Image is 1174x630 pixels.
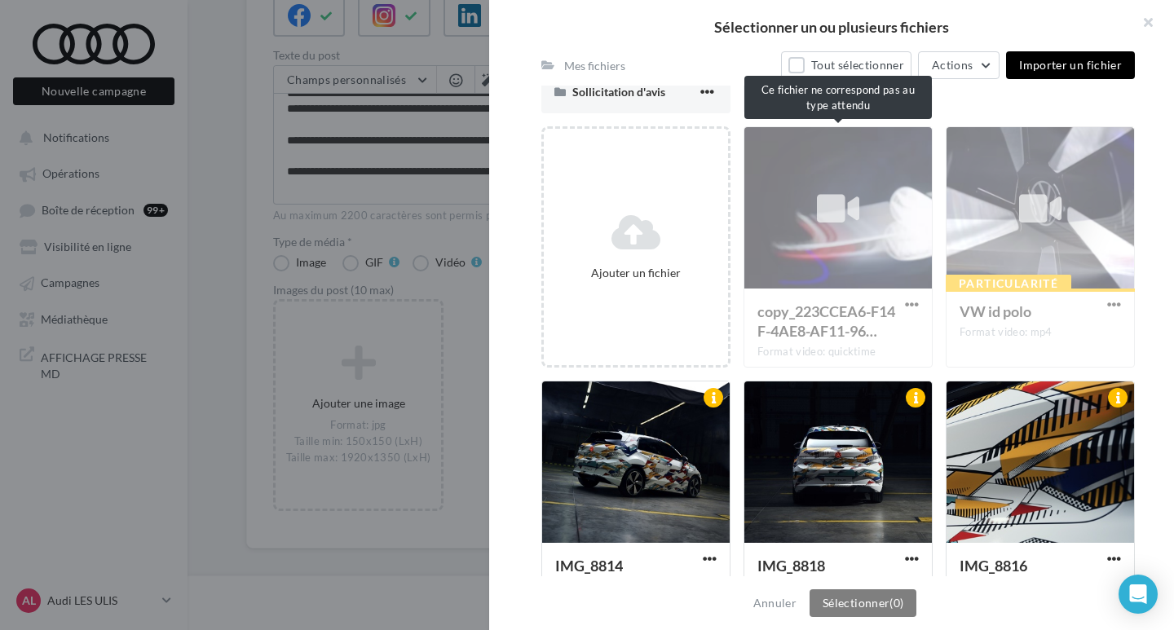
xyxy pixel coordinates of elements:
[1019,58,1122,72] span: Importer un fichier
[550,265,722,281] div: Ajouter un fichier
[889,596,903,610] span: (0)
[515,20,1148,34] h2: Sélectionner un ou plusieurs fichiers
[781,51,911,79] button: Tout sélectionner
[1006,51,1135,79] button: Importer un fichier
[572,85,665,99] span: Sollicitation d'avis
[555,557,623,575] span: IMG_8814
[918,51,1000,79] button: Actions
[932,58,973,72] span: Actions
[1119,575,1158,614] div: Open Intercom Messenger
[810,589,916,617] button: Sélectionner(0)
[757,557,825,575] span: IMG_8818
[564,58,625,74] div: Mes fichiers
[960,557,1027,575] span: IMG_8816
[747,593,803,613] button: Annuler
[744,76,932,119] div: Ce fichier ne correspond pas au type attendu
